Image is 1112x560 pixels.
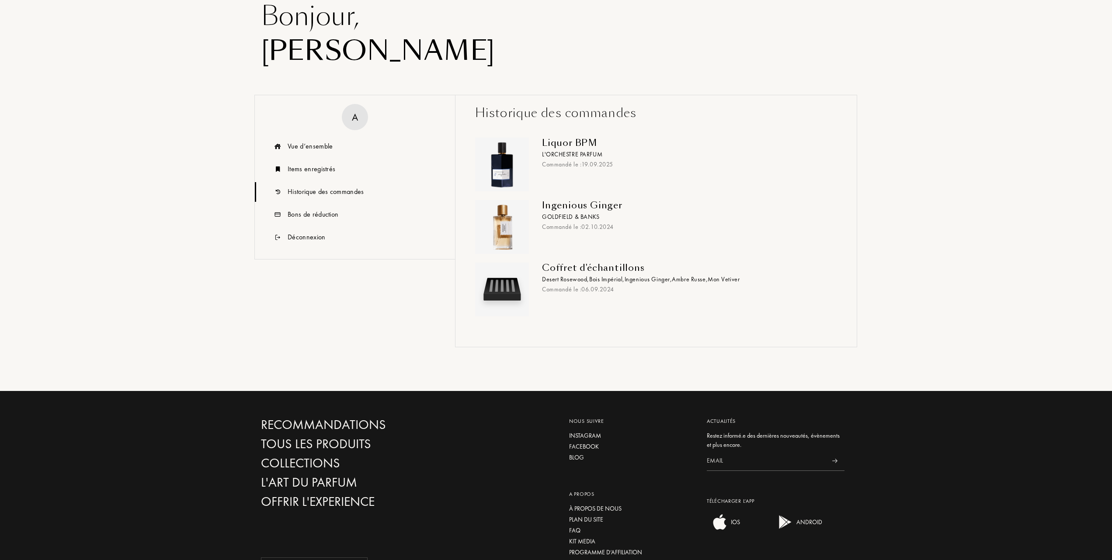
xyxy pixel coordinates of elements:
a: ios appIOS [707,525,740,532]
img: ios app [711,513,729,531]
div: Bons de réduction [288,209,338,220]
div: L'Orchestre Parfum [542,150,831,159]
img: sample box [477,265,527,314]
span: Ingenious Ginger , [625,275,672,283]
div: Vue d’ensemble [288,141,333,152]
img: icn_history.svg [272,182,283,202]
div: Liquor BPM [542,138,831,148]
a: Kit media [569,537,694,546]
div: Historique des commandes [475,104,837,122]
div: Télécharger L’app [707,497,844,505]
div: ANDROID [794,513,822,531]
a: android appANDROID [772,525,822,532]
a: FAQ [569,526,694,535]
div: Restez informé.e des dernières nouveautés, évènements et plus encore. [707,431,844,449]
img: Ingenious Ginger [477,202,527,252]
div: A propos [569,490,694,498]
span: Mon Vetiver [708,275,740,283]
div: Commandé le : 02 . 10 . 2024 [542,222,831,232]
div: [PERSON_NAME] [261,34,851,69]
a: Recommandations [261,417,449,432]
a: Plan du site [569,515,694,524]
img: icn_logout.svg [272,228,283,247]
img: android app [777,513,794,531]
a: Facebook [569,442,694,451]
div: Nous suivre [569,417,694,425]
div: Historique des commandes [288,187,364,197]
div: Coffret d'échantillons [542,263,831,273]
a: L'Art du Parfum [261,475,449,490]
img: icn_overview.svg [272,137,283,156]
img: news_send.svg [832,459,837,463]
div: Ingenious Ginger [542,200,831,211]
div: Déconnexion [288,232,326,242]
img: icn_code.svg [272,205,283,225]
div: Goldfield & Banks [542,212,831,221]
img: icn_book.svg [272,159,283,179]
div: Commandé le : 19 . 09 . 2025 [542,160,831,169]
img: Liquor BPM [477,140,527,189]
div: IOS [729,513,740,531]
a: Instagram [569,431,694,440]
a: À propos de nous [569,504,694,513]
div: A [352,109,358,124]
a: Collections [261,456,449,471]
span: Bois Impérial , [589,275,625,283]
span: Ambre Russe , [672,275,708,283]
div: Commandé le : 06 . 09 . 2024 [542,285,831,294]
a: Programme d’affiliation [569,548,694,557]
a: Tous les produits [261,436,449,452]
a: Blog [569,453,694,462]
input: Email [707,451,825,471]
a: Offrir l'experience [261,494,449,509]
span: Desert Rosewood , [542,275,589,283]
div: Actualités [707,417,844,425]
div: Items enregistrés [288,164,335,174]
